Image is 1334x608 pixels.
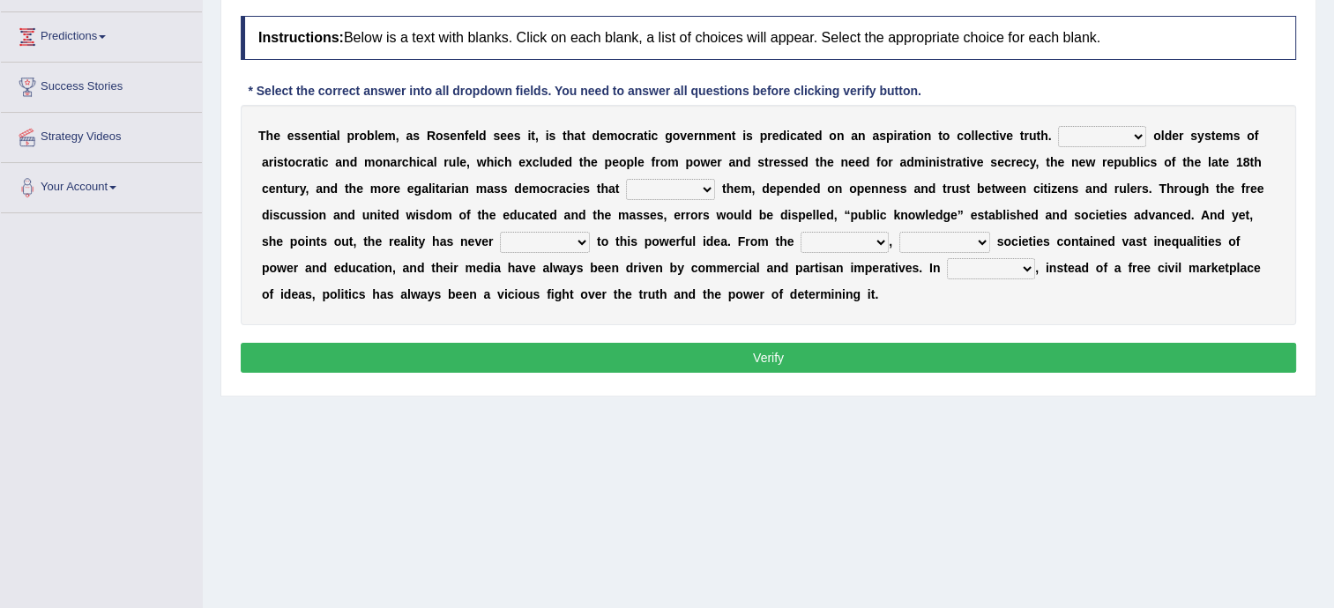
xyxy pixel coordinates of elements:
[946,155,950,169] b: t
[855,155,862,169] b: e
[673,129,681,143] b: o
[925,155,928,169] b: i
[284,155,288,169] b: t
[1122,155,1129,169] b: u
[459,155,466,169] b: e
[913,129,916,143] b: i
[360,129,368,143] b: o
[780,155,787,169] b: s
[655,155,660,169] b: r
[504,155,512,169] b: h
[456,155,459,169] b: l
[1255,129,1259,143] b: f
[432,182,436,196] b: i
[493,129,500,143] b: s
[1029,129,1037,143] b: u
[701,155,711,169] b: w
[717,155,721,169] b: r
[803,129,808,143] b: t
[938,129,943,143] b: t
[497,155,504,169] b: c
[1050,155,1058,169] b: h
[787,155,794,169] b: s
[564,155,572,169] b: d
[331,182,339,196] b: d
[413,129,420,143] b: s
[269,155,273,169] b: r
[1057,155,1064,169] b: e
[990,155,997,169] b: s
[1249,155,1254,169] b: t
[985,129,992,143] b: c
[897,129,901,143] b: r
[1182,155,1187,169] b: t
[427,155,434,169] b: a
[1243,155,1250,169] b: 8
[607,129,617,143] b: m
[1011,155,1016,169] b: r
[409,155,417,169] b: h
[790,129,797,143] b: c
[1222,129,1233,143] b: m
[767,129,771,143] b: r
[1215,129,1222,143] b: e
[326,129,330,143] b: i
[367,129,375,143] b: b
[1036,129,1040,143] b: t
[449,155,457,169] b: u
[316,182,323,196] b: a
[461,182,469,196] b: n
[1114,155,1122,169] b: p
[322,155,329,169] b: c
[881,155,889,169] b: o
[406,129,413,143] b: a
[266,129,274,143] b: h
[1233,129,1240,143] b: s
[872,129,879,143] b: a
[743,155,751,169] b: d
[1144,155,1151,169] b: c
[1254,155,1262,169] b: h
[527,129,531,143] b: i
[429,182,432,196] b: l
[964,129,972,143] b: o
[436,182,440,196] b: t
[1247,129,1255,143] b: o
[906,155,914,169] b: d
[808,129,815,143] b: e
[928,155,936,169] b: n
[579,155,584,169] b: t
[318,155,322,169] b: i
[529,182,540,196] b: m
[583,155,591,169] b: h
[420,155,427,169] b: c
[1190,129,1197,143] b: s
[563,129,567,143] b: t
[902,129,909,143] b: a
[558,155,565,169] b: e
[389,182,393,196] b: r
[1165,129,1173,143] b: d
[665,129,673,143] b: g
[1006,129,1013,143] b: e
[548,129,555,143] b: s
[241,82,928,100] div: * Select the correct answer into all dropdown fields. You need to answer all questions before cli...
[757,155,764,169] b: s
[829,129,837,143] b: o
[1078,155,1085,169] b: e
[567,129,575,143] b: h
[786,129,790,143] b: i
[634,155,637,169] b: l
[262,155,269,169] b: a
[421,182,429,196] b: a
[815,129,823,143] b: d
[1172,129,1179,143] b: e
[992,129,996,143] b: t
[1,113,202,157] a: Strategy Videos
[1153,129,1161,143] b: o
[858,129,866,143] b: n
[258,30,344,45] b: Instructions:
[1236,155,1243,169] b: 1
[301,129,308,143] b: s
[893,129,897,143] b: i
